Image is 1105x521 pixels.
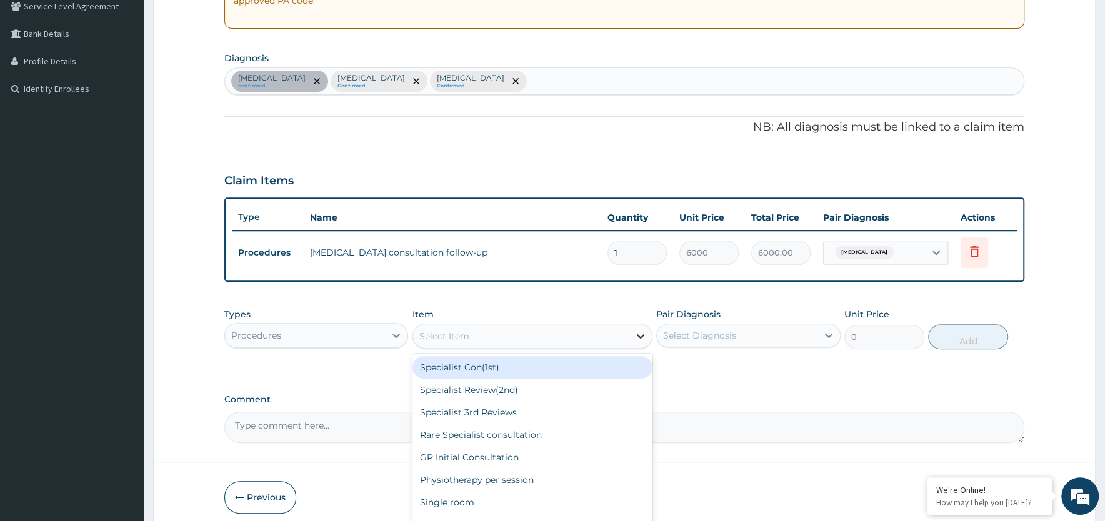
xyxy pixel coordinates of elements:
[304,205,601,230] th: Name
[65,70,210,86] div: Chat with us now
[510,76,521,87] span: remove selection option
[224,119,1024,136] p: NB: All diagnosis must be linked to a claim item
[412,356,652,379] div: Specialist Con(1st)
[238,83,306,89] small: confirmed
[304,240,601,265] td: [MEDICAL_DATA] consultation follow-up
[412,469,652,491] div: Physiotherapy per session
[205,6,235,36] div: Minimize live chat window
[663,329,736,342] div: Select Diagnosis
[311,76,322,87] span: remove selection option
[412,446,652,469] div: GP Initial Consultation
[224,309,251,320] label: Types
[817,205,954,230] th: Pair Diagnosis
[412,401,652,424] div: Specialist 3rd Reviews
[231,329,281,342] div: Procedures
[411,76,422,87] span: remove selection option
[412,308,434,320] label: Item
[419,330,469,342] div: Select Item
[224,481,296,514] button: Previous
[232,206,304,229] th: Type
[238,73,306,83] p: [MEDICAL_DATA]
[673,205,745,230] th: Unit Price
[412,379,652,401] div: Specialist Review(2nd)
[601,205,673,230] th: Quantity
[437,83,504,89] small: Confirmed
[835,246,894,259] span: [MEDICAL_DATA]
[936,484,1042,495] div: We're Online!
[745,205,817,230] th: Total Price
[954,205,1017,230] th: Actions
[928,324,1008,349] button: Add
[437,73,504,83] p: [MEDICAL_DATA]
[936,497,1042,508] p: How may I help you today?
[6,341,238,385] textarea: Type your message and hit 'Enter'
[224,52,269,64] label: Diagnosis
[412,491,652,514] div: Single room
[412,424,652,446] div: Rare Specialist consultation
[337,83,405,89] small: Confirmed
[224,394,1024,405] label: Comment
[72,157,172,284] span: We're online!
[656,308,721,320] label: Pair Diagnosis
[337,73,405,83] p: [MEDICAL_DATA]
[844,308,889,320] label: Unit Price
[224,174,294,188] h3: Claim Items
[23,62,51,94] img: d_794563401_company_1708531726252_794563401
[232,241,304,264] td: Procedures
